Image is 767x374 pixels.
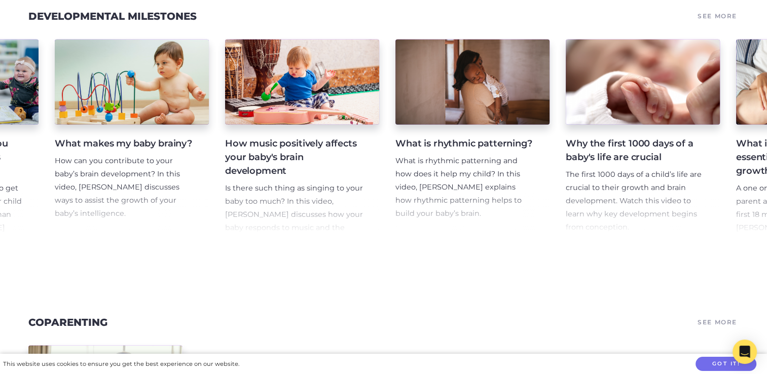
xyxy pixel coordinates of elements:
[696,9,739,23] a: See More
[395,137,533,151] h4: What is rhythmic patterning?
[55,156,180,218] span: How can you contribute to your baby’s brain development? In this video, [PERSON_NAME] discusses w...
[696,315,739,329] a: See More
[733,340,757,364] div: Open Intercom Messenger
[3,359,239,369] div: This website uses cookies to ensure you get the best experience on our website.
[566,137,704,164] h4: Why the first 1000 days of a baby's life are crucial
[395,40,550,234] a: What is rhythmic patterning? What is rhythmic patterning and how does it help my child? In this v...
[395,156,522,218] span: What is rhythmic patterning and how does it help my child? In this video, [PERSON_NAME] explains ...
[225,183,363,258] span: Is there such thing as singing to your baby too much? In this video, [PERSON_NAME] discusses how ...
[566,170,702,232] span: The first 1000 days of a child’s life are crucial to their growth and brain development. Watch th...
[55,137,193,151] h4: What makes my baby brainy?
[696,357,756,371] button: Got it!
[55,40,209,234] a: What makes my baby brainy? How can you contribute to your baby’s brain development? In this video...
[28,10,197,22] a: Developmental Milestones
[225,40,379,234] a: How music positively affects your baby's brain development Is there such thing as singing to your...
[566,40,720,234] a: Why the first 1000 days of a baby's life are crucial The first 1000 days of a child’s life are cr...
[225,137,363,178] h4: How music positively affects your baby's brain development
[28,316,107,328] a: Coparenting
